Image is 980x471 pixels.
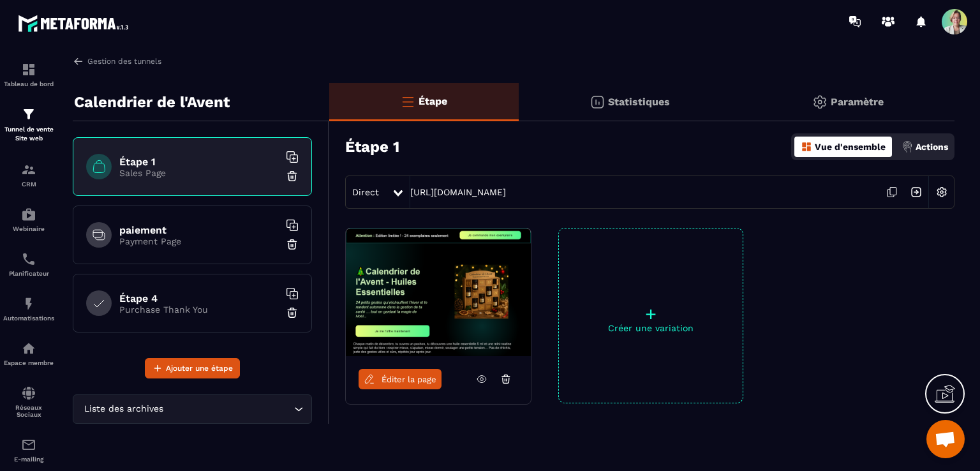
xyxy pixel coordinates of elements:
a: Gestion des tunnels [73,56,161,67]
span: Direct [352,187,379,197]
p: Sales Page [119,168,279,178]
img: trash [286,306,299,319]
img: email [21,437,36,452]
a: schedulerschedulerPlanificateur [3,242,54,287]
p: Statistiques [608,96,670,108]
div: Ouvrir le chat [926,420,965,458]
a: formationformationCRM [3,153,54,197]
img: formation [21,62,36,77]
a: [URL][DOMAIN_NAME] [410,187,506,197]
a: formationformationTunnel de vente Site web [3,97,54,153]
img: setting-gr.5f69749f.svg [812,94,828,110]
p: Étape [419,95,447,107]
p: Payment Page [119,236,279,246]
a: automationsautomationsAutomatisations [3,287,54,331]
span: Liste des archives [81,402,166,416]
img: automations [21,207,36,222]
div: Search for option [73,394,312,424]
p: Automatisations [3,315,54,322]
img: scheduler [21,251,36,267]
p: Calendrier de l'Avent [74,89,230,115]
img: trash [286,238,299,251]
h6: paiement [119,224,279,236]
span: Éditer la page [382,375,436,384]
p: + [559,305,743,323]
button: Ajouter une étape [145,358,240,378]
p: Tunnel de vente Site web [3,125,54,143]
h3: Étape 1 [345,138,399,156]
img: arrow-next.bcc2205e.svg [904,180,928,204]
img: automations [21,341,36,356]
p: Planificateur [3,270,54,277]
p: Réseaux Sociaux [3,404,54,418]
img: formation [21,107,36,122]
p: CRM [3,181,54,188]
img: setting-w.858f3a88.svg [930,180,954,204]
p: Tableau de bord [3,80,54,87]
p: Créer une variation [559,323,743,333]
img: social-network [21,385,36,401]
a: formationformationTableau de bord [3,52,54,97]
p: Paramètre [831,96,884,108]
p: Purchase Thank You [119,304,279,315]
input: Search for option [166,402,291,416]
a: social-networksocial-networkRéseaux Sociaux [3,376,54,428]
img: arrow [73,56,84,67]
img: bars-o.4a397970.svg [400,94,415,109]
a: Éditer la page [359,369,442,389]
img: stats.20deebd0.svg [590,94,605,110]
img: actions.d6e523a2.png [902,141,913,153]
img: logo [18,11,133,35]
img: automations [21,296,36,311]
p: Webinaire [3,225,54,232]
h6: Étape 4 [119,292,279,304]
p: Vue d'ensemble [815,142,886,152]
p: Actions [916,142,948,152]
h6: Étape 1 [119,156,279,168]
a: automationsautomationsEspace membre [3,331,54,376]
img: formation [21,162,36,177]
span: Ajouter une étape [166,362,233,375]
img: trash [286,170,299,183]
a: automationsautomationsWebinaire [3,197,54,242]
img: image [346,228,531,356]
img: dashboard-orange.40269519.svg [801,141,812,153]
p: E-mailing [3,456,54,463]
p: Espace membre [3,359,54,366]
